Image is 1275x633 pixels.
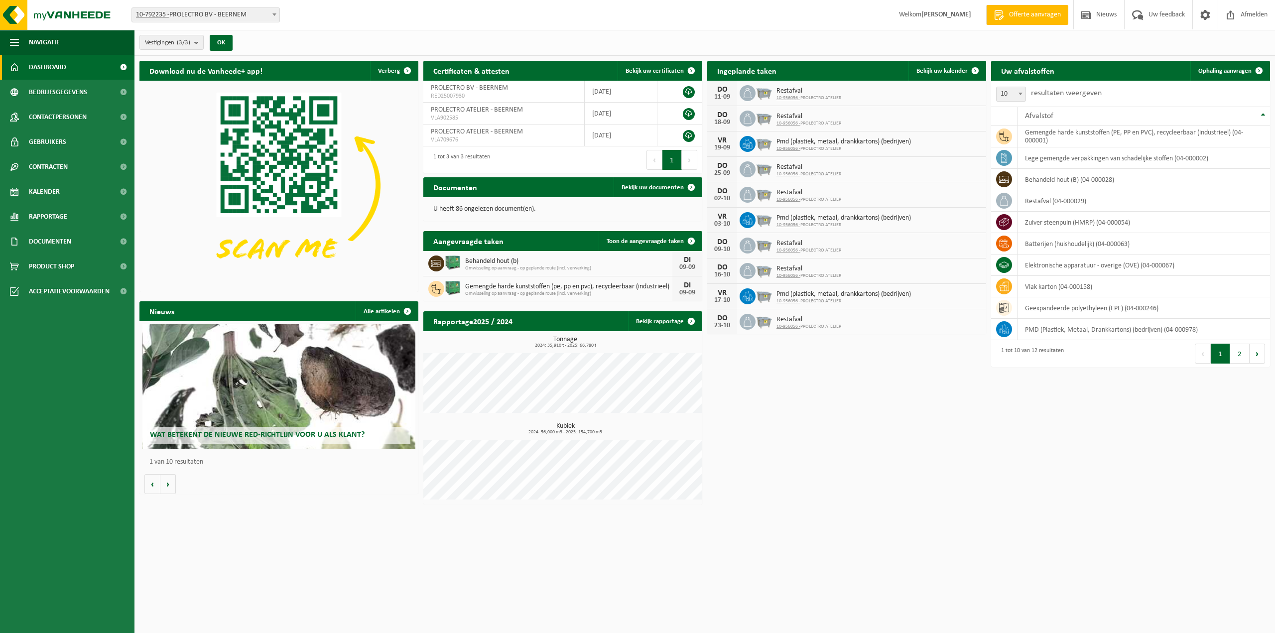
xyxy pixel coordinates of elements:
div: 19-09 [712,144,732,151]
div: 1 tot 3 van 3 resultaten [428,149,490,171]
span: Bekijk uw documenten [622,184,684,191]
span: 10-792235 - PROLECTRO BV - BEERNEM [131,7,280,22]
div: 03-10 [712,221,732,228]
span: 2024: 56,000 m3 - 2025: 154,700 m3 [428,430,702,435]
td: batterijen (huishoudelijk) (04-000063) [1018,233,1270,254]
span: Contactpersonen [29,105,87,129]
td: [DATE] [585,81,657,103]
span: PROLECTRO ATELIER [776,95,841,101]
td: vlak karton (04-000158) [1018,276,1270,297]
a: Bekijk uw kalender [908,61,985,81]
h2: Nieuws [139,301,184,321]
tcxspan: Call 10-956056 - via 3CX [776,273,800,278]
span: Restafval [776,240,841,248]
td: [DATE] [585,103,657,125]
span: Navigatie [29,30,60,55]
td: zuiver steenpuin (HMRP) (04-000054) [1018,212,1270,233]
div: VR [712,289,732,297]
span: Offerte aanvragen [1007,10,1063,20]
tcxspan: Call 10-956056 - via 3CX [776,95,800,101]
tcxspan: Call 10-956056 - via 3CX [776,248,800,253]
img: WB-2500-GAL-GY-01 [756,287,772,304]
span: Toon de aangevraagde taken [607,238,684,245]
span: PROLECTRO ATELIER - BEERNEM [431,106,523,114]
img: WB-2500-GAL-GY-01 [756,84,772,101]
button: 2 [1230,344,1250,364]
div: 16-10 [712,271,732,278]
span: Gebruikers [29,129,66,154]
span: Wat betekent de nieuwe RED-richtlijn voor u als klant? [150,431,365,439]
a: Bekijk rapportage [628,311,701,331]
a: Wat betekent de nieuwe RED-richtlijn voor u als klant? [142,324,416,449]
div: DO [712,314,732,322]
div: DO [712,86,732,94]
count: (3/3) [177,39,190,46]
h2: Download nu de Vanheede+ app! [139,61,272,80]
td: [DATE] [585,125,657,146]
div: DO [712,111,732,119]
h2: Ingeplande taken [707,61,786,80]
a: Toon de aangevraagde taken [599,231,701,251]
span: PROLECTRO BV - BEERNEM [431,84,508,92]
div: 09-09 [677,264,697,271]
img: PB-HB-1400-HPE-GN-01 [444,254,461,271]
td: elektronische apparatuur - overige (OVE) (04-000067) [1018,254,1270,276]
img: WB-2500-GAL-GY-01 [756,185,772,202]
div: DI [677,256,697,264]
h3: Kubiek [428,423,702,435]
div: DI [677,281,697,289]
h2: Documenten [423,177,487,197]
span: Bedrijfsgegevens [29,80,87,105]
div: DO [712,238,732,246]
div: 02-10 [712,195,732,202]
tcxspan: Call 10-956056 - via 3CX [776,298,800,304]
img: Download de VHEPlus App [139,81,418,290]
span: Restafval [776,113,841,121]
label: resultaten weergeven [1031,89,1102,97]
img: PB-HB-1400-HPE-GN-01 [444,279,461,296]
td: PMD (Plastiek, Metaal, Drankkartons) (bedrijven) (04-000978) [1018,319,1270,340]
span: Omwisseling op aanvraag - op geplande route (incl. verwerking) [465,265,672,271]
td: behandeld hout (B) (04-000028) [1018,169,1270,190]
button: 1 [1211,344,1230,364]
span: PROLECTRO ATELIER [776,197,841,203]
button: Previous [1195,344,1211,364]
tcxspan: Call 10-956056 - via 3CX [776,222,800,228]
span: PROLECTRO ATELIER [776,146,911,152]
p: U heeft 86 ongelezen document(en). [433,206,692,213]
span: Pmd (plastiek, metaal, drankkartons) (bedrijven) [776,138,911,146]
div: VR [712,136,732,144]
td: restafval (04-000029) [1018,190,1270,212]
span: VLA709676 [431,136,577,144]
span: Restafval [776,163,841,171]
tcxspan: Call 10-792235 - via 3CX [136,11,169,18]
span: Product Shop [29,254,74,279]
img: WB-2500-GAL-GY-01 [756,261,772,278]
tcxspan: Call 10-956056 - via 3CX [776,197,800,202]
div: DO [712,263,732,271]
tcxspan: Call 10-956056 - via 3CX [776,324,800,329]
div: DO [712,187,732,195]
span: Omwisseling op aanvraag - op geplande route (incl. verwerking) [465,291,672,297]
a: Bekijk uw certificaten [618,61,701,81]
span: Pmd (plastiek, metaal, drankkartons) (bedrijven) [776,214,911,222]
tcxspan: Call 10-956056 - via 3CX [776,146,800,151]
span: Afvalstof [1025,112,1053,120]
strong: [PERSON_NAME] [921,11,971,18]
a: Alle artikelen [356,301,417,321]
span: Documenten [29,229,71,254]
a: Bekijk uw documenten [614,177,701,197]
h3: Tonnage [428,336,702,348]
button: OK [210,35,233,51]
span: Bekijk uw certificaten [626,68,684,74]
button: Previous [646,150,662,170]
a: Offerte aanvragen [986,5,1068,25]
button: Vorige [144,474,160,494]
td: geëxpandeerde polyethyleen (EPE) (04-000246) [1018,297,1270,319]
p: 1 van 10 resultaten [149,459,413,466]
span: PROLECTRO ATELIER [776,273,841,279]
div: 11-09 [712,94,732,101]
td: gemengde harde kunststoffen (PE, PP en PVC), recycleerbaar (industrieel) (04-000001) [1018,126,1270,147]
span: PROLECTRO ATELIER [776,171,841,177]
div: 17-10 [712,297,732,304]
